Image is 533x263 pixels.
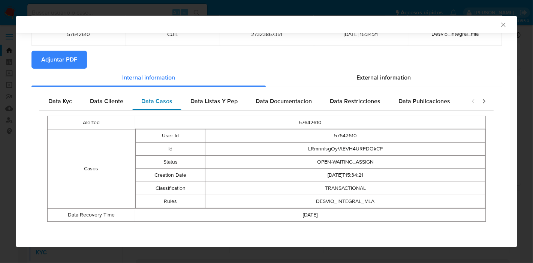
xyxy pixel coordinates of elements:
span: Data Kyc [48,97,72,105]
span: Data Casos [141,97,172,105]
td: [DATE] [135,208,485,221]
span: Data Listas Y Pep [190,97,238,105]
div: Detailed info [31,69,502,87]
td: TRANSACTIONAL [205,182,485,195]
td: LRmnnlsgOyVtEVH4URFDOkCP [205,142,485,155]
span: Data Restricciones [330,97,380,105]
span: Data Cliente [90,97,123,105]
td: Rules [135,195,205,208]
span: 27323867351 [229,31,305,38]
td: Status [135,155,205,168]
td: Data Recovery Time [48,208,135,221]
span: External information [356,73,411,82]
span: Data Documentacion [256,97,312,105]
td: User Id [135,129,205,142]
td: 57642610 [205,129,485,142]
div: Detailed internal info [39,92,464,110]
span: [DATE] 15:34:21 [323,31,399,38]
td: Classification [135,182,205,195]
div: closure-recommendation-modal [16,16,517,247]
span: Internal information [122,73,175,82]
td: 57642610 [135,116,485,129]
td: [DATE]T15:34:21 [205,168,485,182]
td: Casos [48,129,135,208]
span: Desvio_integral_mla [431,30,479,38]
td: Alerted [48,116,135,129]
td: DESVIO_INTEGRAL_MLA [205,195,485,208]
button: Cerrar ventana [500,21,506,28]
td: OPEN-WAITING_ASSIGN [205,155,485,168]
td: Creation Date [135,168,205,182]
span: Adjuntar PDF [41,51,77,68]
button: Adjuntar PDF [31,51,87,69]
span: 57642610 [40,31,117,38]
td: Id [135,142,205,155]
span: CUIL [135,31,211,38]
span: Data Publicaciones [398,97,450,105]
